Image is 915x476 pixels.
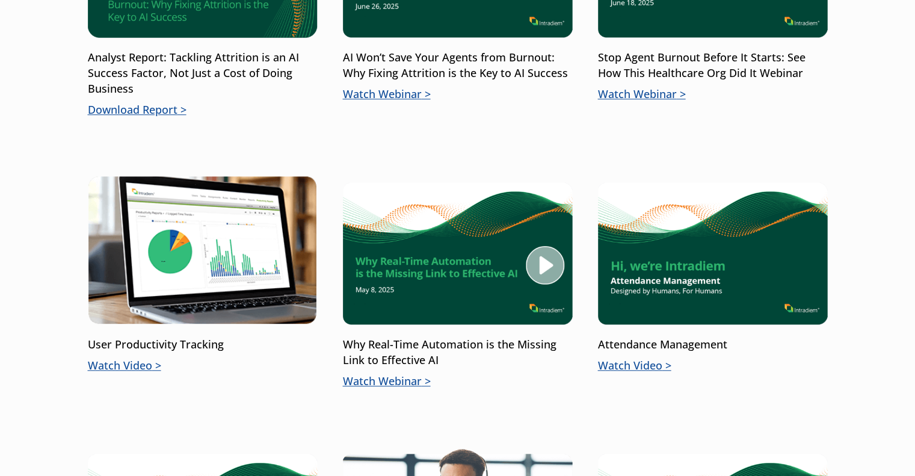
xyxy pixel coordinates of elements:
a: Attendance ManagementWatch Video [598,176,828,374]
p: Analyst Report: Tackling Attrition is an AI Success Factor, Not Just a Cost of Doing Business [88,50,318,97]
p: Watch Webinar [343,374,573,389]
p: Watch Video [88,358,318,374]
p: Watch Video [598,358,828,374]
p: Watch Webinar [598,87,828,102]
p: Download Report [88,102,318,118]
p: Watch Webinar [343,87,573,102]
p: Why Real-Time Automation is the Missing Link to Effective AI [343,337,573,368]
p: Stop Agent Burnout Before It Starts: See How This Healthcare Org Did It Webinar [598,50,828,81]
p: Attendance Management [598,337,828,353]
a: Why Real-Time Automation is the Missing Link to Effective AIWatch Webinar [343,176,573,389]
p: User Productivity Tracking [88,337,318,353]
p: AI Won’t Save Your Agents from Burnout: Why Fixing Attrition is the Key to AI Success [343,50,573,81]
a: User Productivity TrackingWatch Video [88,176,318,374]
